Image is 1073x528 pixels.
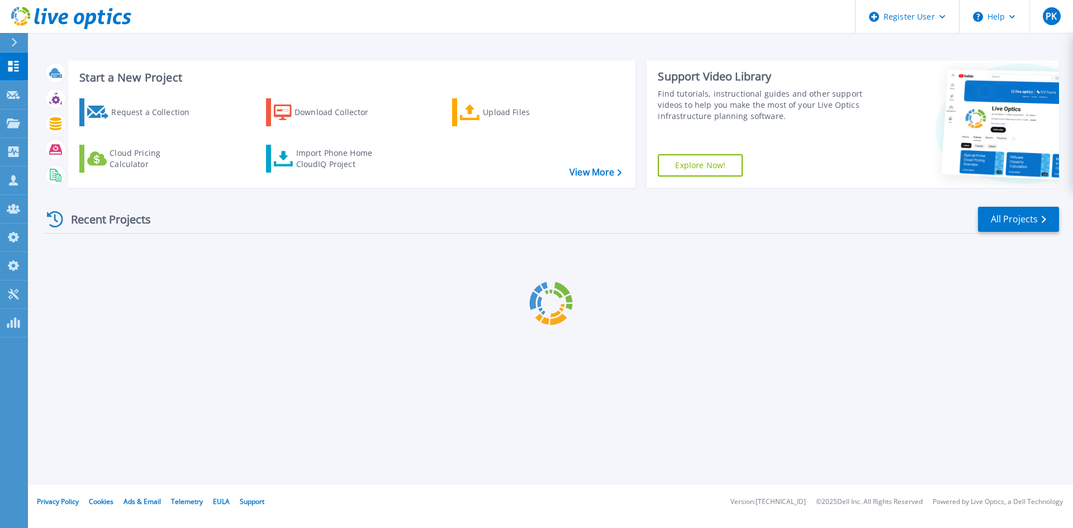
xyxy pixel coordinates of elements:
a: EULA [213,497,230,506]
li: Version: [TECHNICAL_ID] [730,498,806,506]
a: Privacy Policy [37,497,79,506]
a: Cloud Pricing Calculator [79,145,204,173]
li: Powered by Live Optics, a Dell Technology [933,498,1063,506]
div: Upload Files [483,101,572,123]
a: Cookies [89,497,113,506]
span: PK [1046,12,1057,21]
div: Recent Projects [43,206,166,233]
div: Find tutorials, instructional guides and other support videos to help you make the most of your L... [658,88,868,122]
a: Explore Now! [658,154,743,177]
a: Support [240,497,264,506]
a: All Projects [978,207,1059,232]
div: Import Phone Home CloudIQ Project [296,148,383,170]
div: Download Collector [295,101,384,123]
a: Ads & Email [124,497,161,506]
a: Telemetry [171,497,203,506]
a: Upload Files [452,98,577,126]
a: View More [569,167,621,178]
li: © 2025 Dell Inc. All Rights Reserved [816,498,923,506]
div: Request a Collection [111,101,201,123]
h3: Start a New Project [79,72,621,84]
div: Support Video Library [658,69,868,84]
a: Request a Collection [79,98,204,126]
div: Cloud Pricing Calculator [110,148,199,170]
a: Download Collector [266,98,391,126]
